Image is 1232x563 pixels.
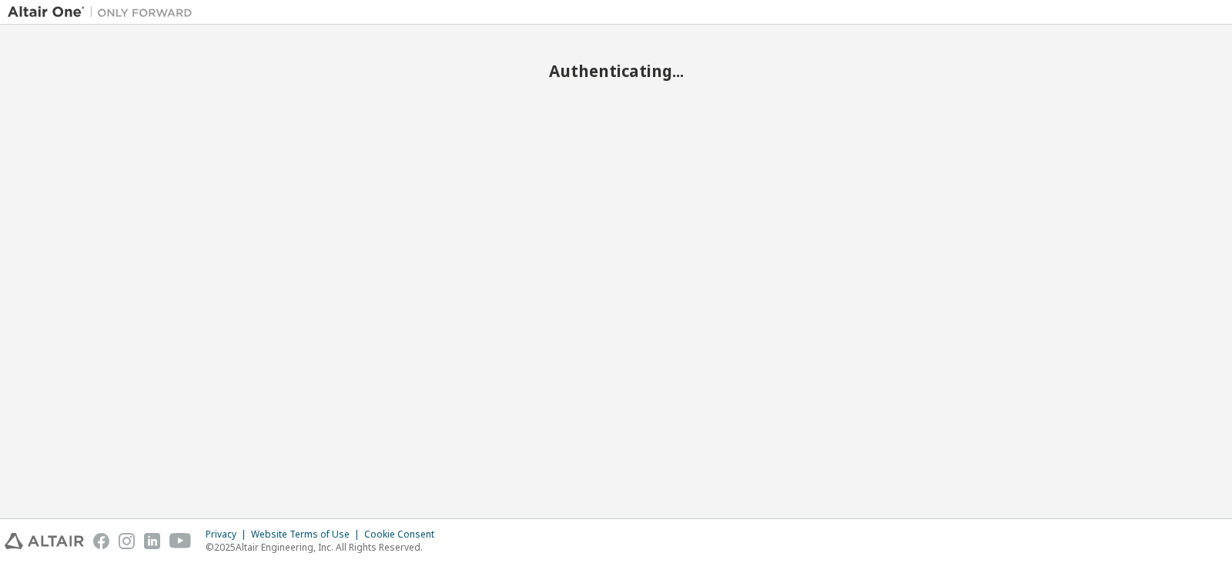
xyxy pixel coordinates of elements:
[5,533,84,549] img: altair_logo.svg
[251,528,364,541] div: Website Terms of Use
[169,533,192,549] img: youtube.svg
[206,541,444,554] p: © 2025 Altair Engineering, Inc. All Rights Reserved.
[144,533,160,549] img: linkedin.svg
[364,528,444,541] div: Cookie Consent
[93,533,109,549] img: facebook.svg
[8,5,200,20] img: Altair One
[119,533,135,549] img: instagram.svg
[206,528,251,541] div: Privacy
[8,61,1224,81] h2: Authenticating...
